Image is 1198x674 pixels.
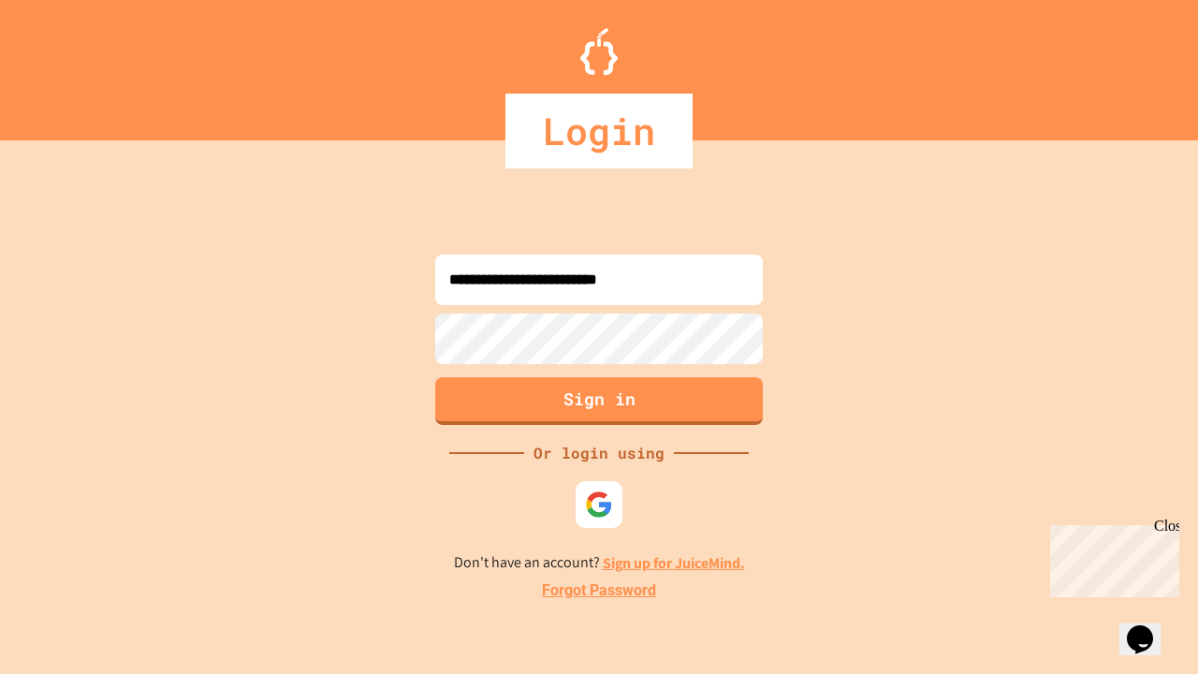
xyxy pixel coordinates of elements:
a: Forgot Password [542,579,656,602]
iframe: chat widget [1043,518,1179,597]
div: Or login using [524,442,674,464]
div: Chat with us now!Close [7,7,129,119]
img: google-icon.svg [585,491,613,519]
img: Logo.svg [580,28,618,75]
p: Don't have an account? [454,551,745,575]
iframe: chat widget [1119,599,1179,655]
a: Sign up for JuiceMind. [603,553,745,573]
button: Sign in [435,377,763,425]
div: Login [505,94,693,168]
